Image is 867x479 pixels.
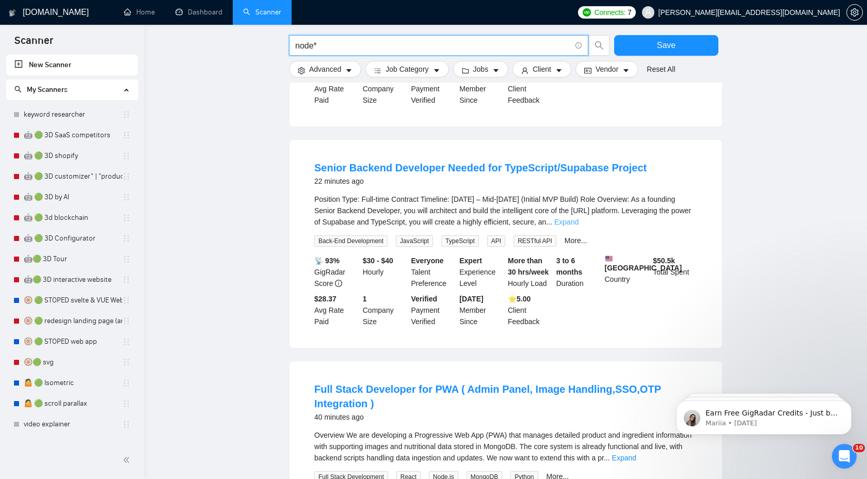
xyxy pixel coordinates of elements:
a: 🤖 🟢 3D by AI [24,187,122,207]
span: holder [122,234,131,243]
b: Verified [411,295,438,303]
span: 10 [853,444,865,452]
a: 🤖 🟢 3D customizer" | "product customizer" [24,166,122,187]
span: Jobs [473,63,489,75]
span: Client [533,63,551,75]
span: caret-down [345,67,352,74]
li: 🤖 🟢 3D SaaS competitors [6,125,138,146]
div: Client Feedback [506,72,554,106]
a: 🤷 🟢 scroll parallax [24,393,122,414]
li: 🤖 🟢 3D Configurator [6,228,138,249]
div: Duration [554,255,603,289]
div: Member Since [457,293,506,327]
div: Avg Rate Paid [312,293,361,327]
li: 🛞 🟢 redesign landing page (animat*) | 3D [6,311,138,331]
a: 🤖 🟢 3D Configurator [24,228,122,249]
li: 🤖🟢 3D Tour [6,249,138,269]
span: search [589,41,609,50]
a: 🤖🟢 3D Tour [24,249,122,269]
li: 🤖 🟢 3d blockchain [6,207,138,228]
b: More than 30 hrs/week [508,257,549,276]
span: folder [462,67,469,74]
span: holder [122,172,131,181]
img: upwork-logo.png [583,8,591,17]
div: Payment Verified [409,293,458,327]
a: 🤖🟢 3D interactive website [24,269,122,290]
li: 🤷 🟢 Isometric [6,373,138,393]
span: setting [847,8,862,17]
a: Expand [554,218,579,226]
span: holder [122,400,131,408]
span: holder [122,152,131,160]
div: Country [603,255,651,289]
div: Company Size [361,72,409,106]
span: Job Category [386,63,428,75]
span: My Scanners [14,85,68,94]
b: ⭐️ 5.00 [508,295,531,303]
span: caret-down [492,67,500,74]
div: Hourly [361,255,409,289]
div: Total Spent [651,255,699,289]
li: 🛞🟢 svg [6,352,138,373]
li: 🤖 🟢 3D customizer" | "product customizer" [6,166,138,187]
a: 🛞 🟢 STOPED svelte & VUE Web apps PRICE++ [24,290,122,311]
span: ... [546,218,552,226]
a: Cypress | QA | testi [24,435,122,455]
button: Save [614,35,718,56]
div: Talent Preference [409,255,458,289]
span: My Scanners [27,85,68,94]
button: folderJobscaret-down [453,61,509,77]
div: Client Feedback [506,293,554,327]
span: idcard [584,67,591,74]
span: caret-down [555,67,563,74]
span: info-circle [575,42,582,49]
div: Member Since [457,72,506,106]
div: Experience Level [457,255,506,289]
span: setting [298,67,305,74]
b: [DATE] [459,295,483,303]
span: holder [122,110,131,119]
b: 📡 93% [314,257,340,265]
span: double-left [123,455,133,465]
span: RESTful API [513,235,556,247]
img: 🇺🇸 [605,255,613,262]
a: Full Stack Developer for PWA ( Admin Panel, Image Handling,SSO,OTP Integration ) [314,384,661,409]
button: idcardVendorcaret-down [575,61,638,77]
a: video explainer [24,414,122,435]
b: 1 [363,295,367,303]
span: info-circle [335,280,342,287]
li: New Scanner [6,55,138,75]
span: caret-down [433,67,440,74]
span: Vendor [596,63,618,75]
button: barsJob Categorycaret-down [365,61,448,77]
a: 🛞🟢 svg [24,352,122,373]
span: holder [122,338,131,346]
a: searchScanner [243,8,281,17]
span: caret-down [622,67,630,74]
li: 🛞 🟢 STOPED web app [6,331,138,352]
a: homeHome [124,8,155,17]
span: Connects: [595,7,625,18]
span: API [487,235,505,247]
a: Senior Backend Developer Needed for TypeScript/Supabase Project [314,162,647,173]
span: Back-End Development [314,235,388,247]
span: Save [657,39,676,52]
b: $30 - $40 [363,257,393,265]
b: [GEOGRAPHIC_DATA] [605,255,682,272]
a: Expand [612,454,636,462]
span: holder [122,131,131,139]
input: Search Freelance Jobs... [295,39,571,52]
a: keyword researcher [24,104,122,125]
a: Reset All [647,63,675,75]
span: TypeScript [441,235,479,247]
li: 🤷 🟢 scroll parallax [6,393,138,414]
a: New Scanner [14,55,130,75]
a: 🤖 🟢 3d blockchain [24,207,122,228]
a: 🛞 🟢 STOPED web app [24,331,122,352]
div: Company Size [361,293,409,327]
div: Avg Rate Paid [312,72,361,106]
span: holder [122,255,131,263]
div: 40 minutes ago [314,411,697,423]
